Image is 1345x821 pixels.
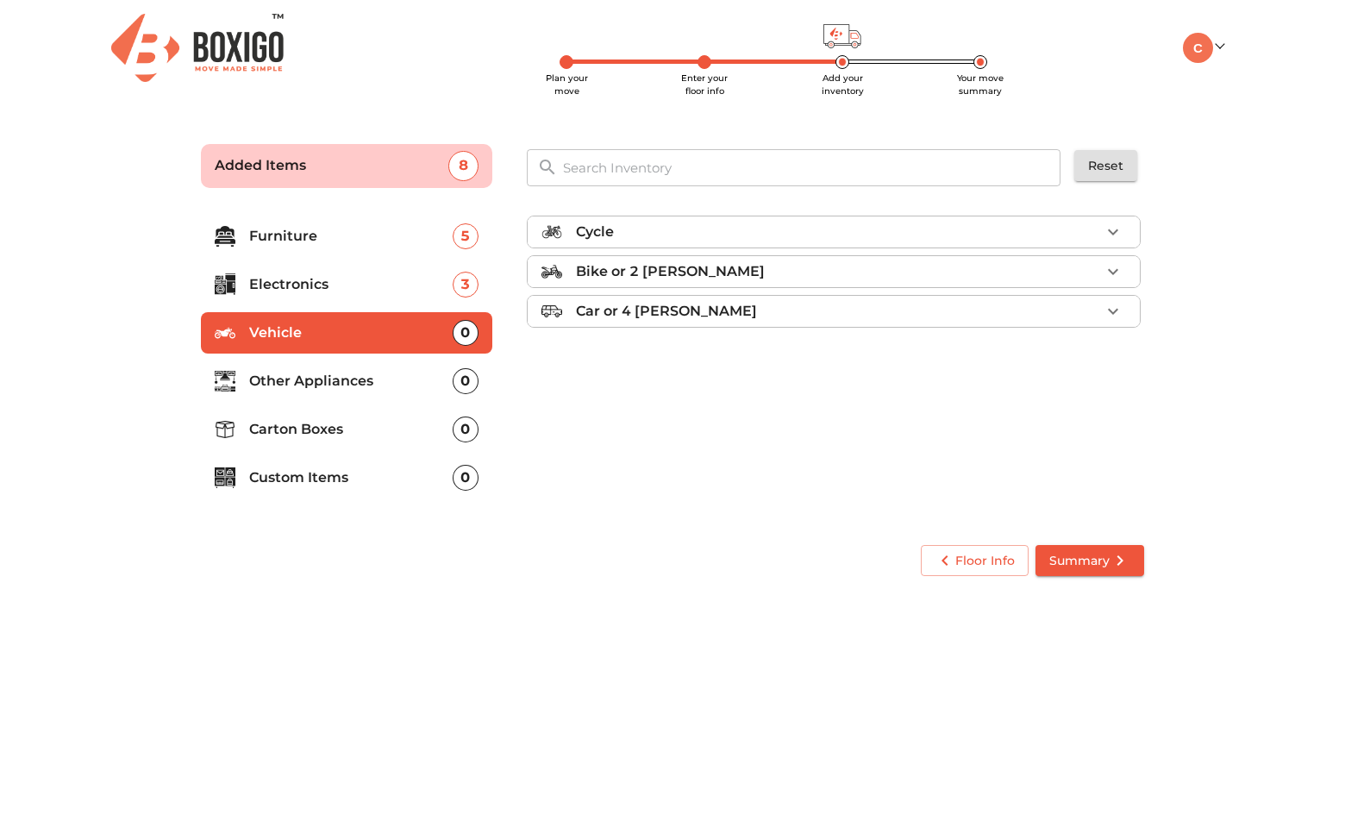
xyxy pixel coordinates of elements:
[453,223,479,249] div: 5
[822,72,864,97] span: Add your inventory
[111,14,284,82] img: Boxigo
[249,274,453,295] p: Electronics
[249,371,453,392] p: Other Appliances
[1088,155,1123,177] span: Reset
[681,72,728,97] span: Enter your floor info
[249,323,453,343] p: Vehicle
[541,301,562,322] img: car
[553,149,1073,186] input: Search Inventory
[453,465,479,491] div: 0
[576,261,765,282] p: Bike or 2 [PERSON_NAME]
[935,550,1015,572] span: Floor Info
[1035,545,1144,577] button: Summary
[249,226,453,247] p: Furniture
[546,72,588,97] span: Plan your move
[249,467,453,488] p: Custom Items
[541,222,562,242] img: cycle
[921,545,1029,577] button: Floor Info
[453,417,479,442] div: 0
[1074,150,1137,182] button: Reset
[1049,550,1130,572] span: Summary
[957,72,1004,97] span: Your move summary
[453,272,479,298] div: 3
[453,320,479,346] div: 0
[215,155,448,176] p: Added Items
[249,419,453,440] p: Carton Boxes
[576,222,614,242] p: Cycle
[541,261,562,282] img: bike
[448,151,479,181] div: 8
[576,301,757,322] p: Car or 4 [PERSON_NAME]
[453,368,479,394] div: 0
